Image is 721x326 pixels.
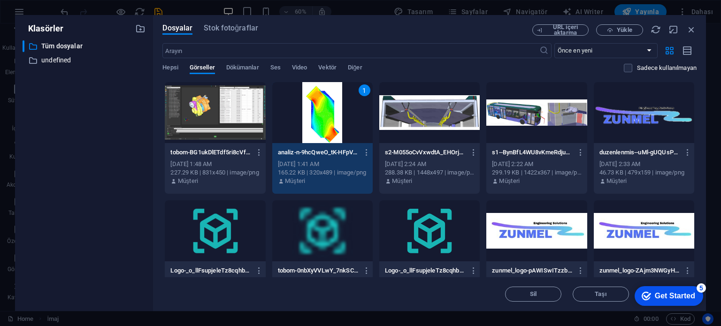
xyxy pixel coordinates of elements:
p: Müşteri [392,177,412,185]
input: Arayın [162,43,539,58]
span: Taşı [595,291,607,297]
button: URL içeri aktarma [532,24,589,36]
span: Görseller [190,62,215,75]
p: s2-M055oCvVxwdtA_EHOrj7RQ.png [385,148,466,157]
span: Sil [530,291,537,297]
p: Müşteri [606,177,627,185]
span: Diğer [348,62,362,75]
p: s1--BynBfL4WU8vKmeRdjuKKg.png [492,148,573,157]
div: 227.29 KB | 831x450 | image/png [170,168,260,177]
span: Stok fotoğraflar [204,23,258,34]
div: 1 [359,84,370,96]
span: Yükle [617,27,632,33]
span: Dosyalar [162,23,192,34]
div: [DATE] 1:41 AM [278,160,367,168]
p: tobom-0nbXyVVLwY_7nkSC76FSIQ-aXNPGkGunS-oPFkmlN2teg.png [278,266,359,275]
div: 299.19 KB | 1422x367 | image/png [492,168,581,177]
span: URL içeri aktarma [546,24,584,36]
span: Dökümanlar [226,62,259,75]
div: 5 [69,2,79,11]
button: Yükle [596,24,643,36]
i: Yeni klasör oluştur [135,23,146,34]
p: duzenlenmis--uMl-gUQUsP1_DYasBNfzg.png [599,148,680,157]
p: Tüm dosyalar [41,41,129,52]
div: Get Started 5 items remaining, 0% complete [8,5,76,24]
div: undefined [23,54,146,66]
div: [DATE] 2:24 AM [385,160,474,168]
div: [DATE] 2:22 AM [492,160,581,168]
p: tobom-BG1ukDlETdf5ri8cVfEAbA.png [170,148,251,157]
div: ​ [23,40,24,52]
button: Sil [505,287,561,302]
p: undefined [41,55,129,66]
span: Hepsi [162,62,178,75]
i: Yeniden Yükle [651,24,661,35]
i: Kapat [686,24,697,35]
div: 288.38 KB | 1448x497 | image/png [385,168,474,177]
div: 165.22 KB | 320x489 | image/png [278,168,367,177]
p: Sadece web sitesinde kullanılmayan dosyaları görüntüleyin. Bu oturum sırasında eklenen dosyalar h... [637,64,697,72]
p: Logo-_o_llFsupjeleTz8cqhb4A-rzGcK8NTArZl5Up49-qypQ.png [170,266,251,275]
div: Get Started [28,10,68,19]
p: zunmel_logo-ZAjm3NWGyHdpgkXy3f7C-Q.jpg [599,266,680,275]
p: Müşteri [499,177,519,185]
span: Vektör [318,62,337,75]
div: 46.73 KB | 479x159 | image/png [599,168,689,177]
p: Klasörler [23,23,63,35]
i: Küçült [668,24,679,35]
div: [DATE] 1:48 AM [170,160,260,168]
p: Müşteri [178,177,198,185]
p: zunmel_logo-pAWISwITzzbbWVztfzUMDg.jpg [492,266,573,275]
button: Taşı [573,287,629,302]
div: [DATE] 2:33 AM [599,160,689,168]
span: Video [292,62,307,75]
p: Logo-_o_llFsupjeleTz8cqhb4A.png [385,266,466,275]
span: Ses [270,62,281,75]
p: Müşteri [285,177,305,185]
p: analiz-n-9hcQweO_tK-HFpVc6X8Q.PNG [278,148,359,157]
